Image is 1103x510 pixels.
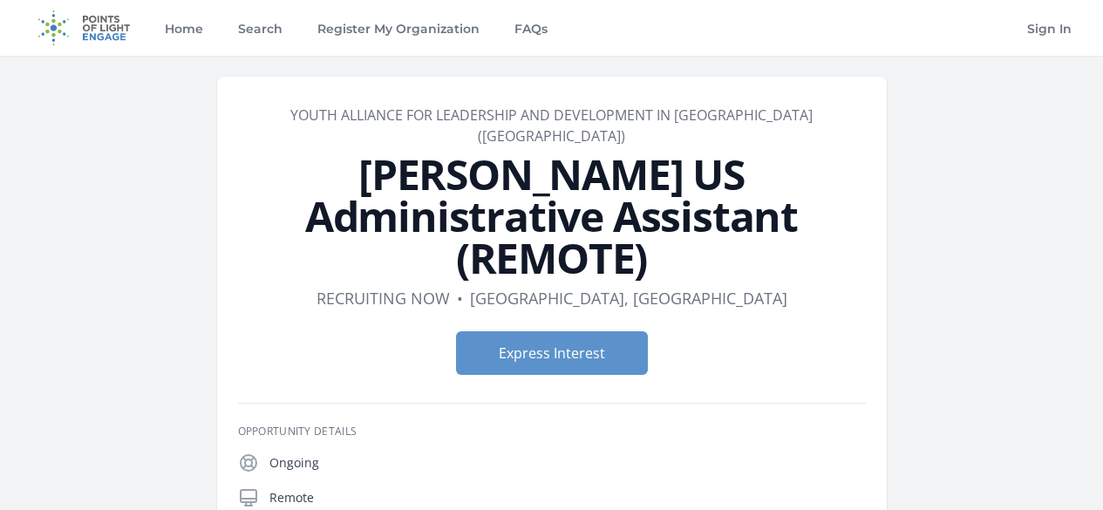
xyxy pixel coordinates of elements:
[456,331,648,375] button: Express Interest
[238,153,866,279] h1: [PERSON_NAME] US Administrative Assistant (REMOTE)
[269,489,866,507] p: Remote
[238,425,866,439] h3: Opportunity Details
[470,286,787,310] dd: [GEOGRAPHIC_DATA], [GEOGRAPHIC_DATA]
[290,105,813,146] a: Youth Alliance for Leadership and Development in [GEOGRAPHIC_DATA] ([GEOGRAPHIC_DATA])
[317,286,450,310] dd: Recruiting now
[269,454,866,472] p: Ongoing
[457,286,463,310] div: •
